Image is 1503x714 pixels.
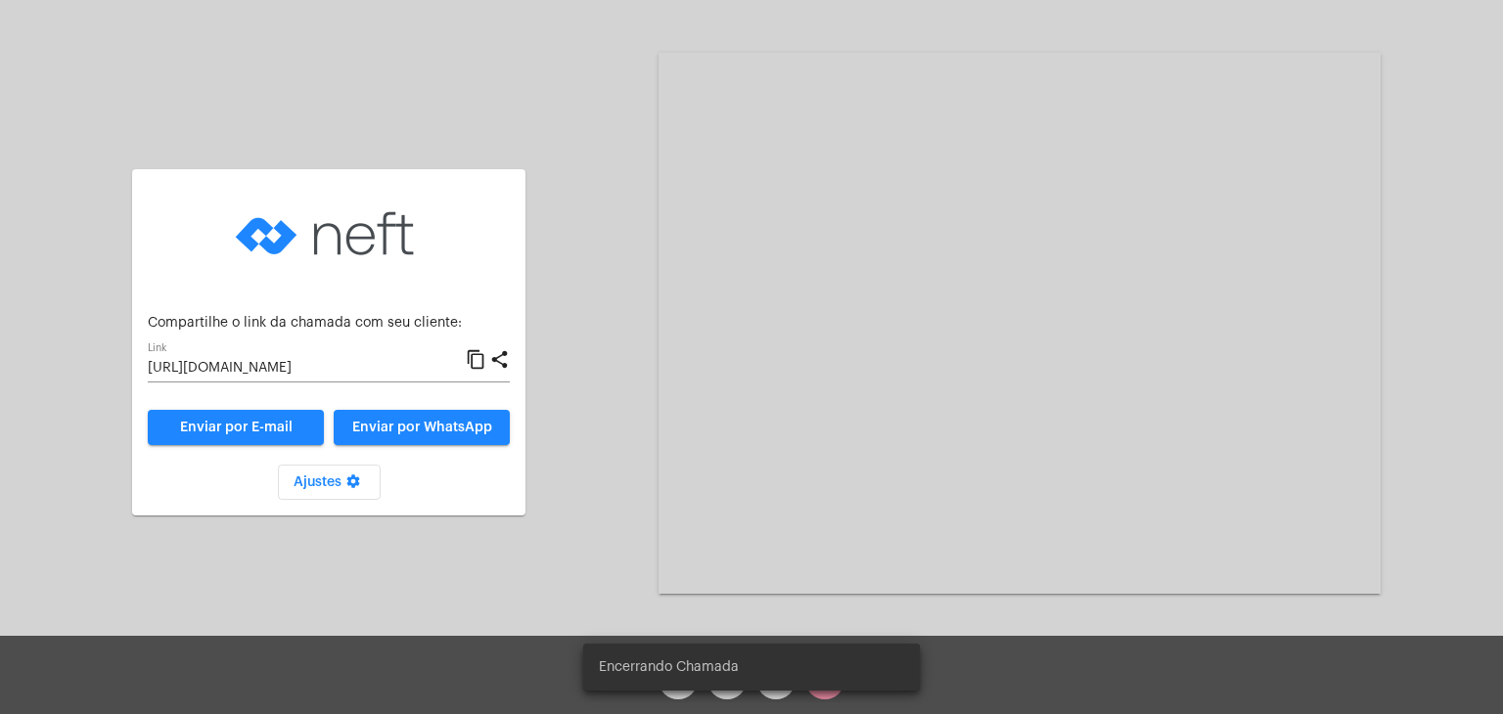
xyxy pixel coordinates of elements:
[294,475,365,489] span: Ajustes
[466,348,486,372] mat-icon: content_copy
[278,465,381,500] button: Ajustes
[334,410,510,445] button: Enviar por WhatsApp
[180,421,293,434] span: Enviar por E-mail
[231,185,427,283] img: logo-neft-novo-2.png
[148,316,510,331] p: Compartilhe o link da chamada com seu cliente:
[342,473,365,497] mat-icon: settings
[352,421,492,434] span: Enviar por WhatsApp
[148,410,324,445] a: Enviar por E-mail
[599,657,739,677] span: Encerrando Chamada
[489,348,510,372] mat-icon: share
